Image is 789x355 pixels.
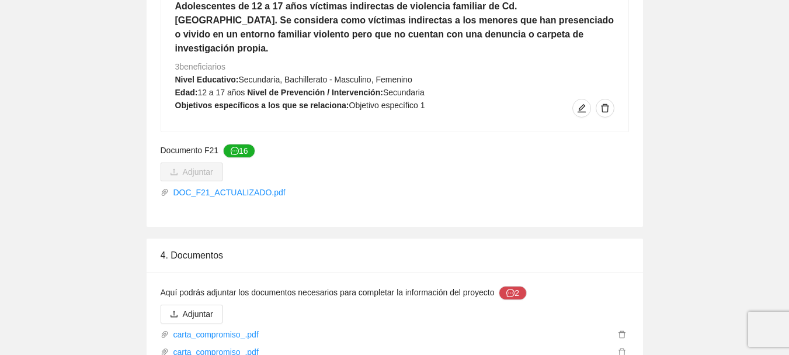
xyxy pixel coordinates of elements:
a: carta_compromiso_.pdf [169,328,615,341]
span: uploadAdjuntar [161,309,223,319]
strong: Edad: [175,88,198,97]
button: uploadAdjuntar [161,163,223,181]
button: uploadAdjuntar [161,305,223,323]
span: uploadAdjuntar [161,167,223,177]
span: Aquí podrás adjuntar los documentos necesarios para completar la información del proyecto [161,286,527,300]
button: edit [572,99,591,118]
strong: Objetivos específicos a los que se relaciona: [175,101,349,110]
strong: Nivel Educativo: [175,75,239,84]
a: DOC_F21_ACTUALIZADO.pdf [169,186,629,199]
span: paper-clip [161,188,169,197]
span: 3 beneficiarios [175,62,225,71]
span: Secundaria, Bachillerato - Masculino, Femenino [238,75,412,84]
span: edit [573,104,590,113]
span: Objetivo específico 1 [349,101,425,110]
span: Secundaria [383,88,425,97]
span: paper-clip [161,330,169,339]
button: Documento F21 [223,144,256,158]
button: delete [596,99,614,118]
span: message [231,147,239,156]
span: delete [596,104,614,113]
button: Aquí podrás adjuntar los documentos necesarios para completar la información del proyecto [499,286,527,300]
div: 4. Documentos [161,239,629,272]
span: message [506,289,515,298]
strong: Nivel de Prevención / Intervención: [247,88,383,97]
span: Adjuntar [183,308,213,320]
button: delete [615,328,629,341]
span: upload [170,310,178,319]
span: 12 a 17 años [197,88,245,97]
span: delete [616,330,628,339]
span: Documento F21 [161,144,256,158]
